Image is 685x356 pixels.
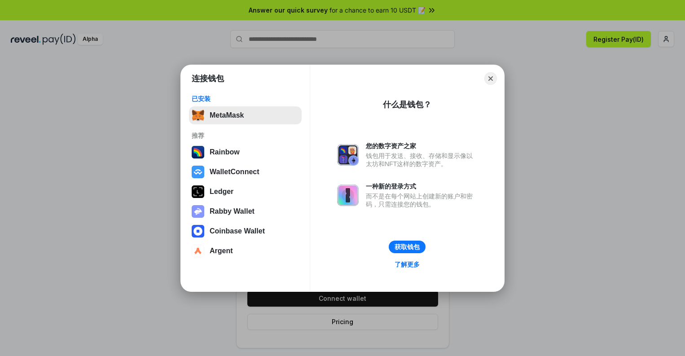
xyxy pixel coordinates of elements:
button: 获取钱包 [389,241,426,253]
div: 获取钱包 [395,243,420,251]
img: svg+xml,%3Csvg%20fill%3D%22none%22%20height%3D%2233%22%20viewBox%3D%220%200%2035%2033%22%20width%... [192,109,204,122]
img: svg+xml,%3Csvg%20xmlns%3D%22http%3A%2F%2Fwww.w3.org%2F2000%2Fsvg%22%20fill%3D%22none%22%20viewBox... [337,144,359,166]
div: 一种新的登录方式 [366,182,477,190]
div: 推荐 [192,132,299,140]
div: 什么是钱包？ [383,99,431,110]
div: 钱包用于发送、接收、存储和显示像以太坊和NFT这样的数字资产。 [366,152,477,168]
img: svg+xml,%3Csvg%20width%3D%2228%22%20height%3D%2228%22%20viewBox%3D%220%200%2028%2028%22%20fill%3D... [192,245,204,257]
img: svg+xml,%3Csvg%20width%3D%2228%22%20height%3D%2228%22%20viewBox%3D%220%200%2028%2028%22%20fill%3D... [192,166,204,178]
div: Ledger [210,188,233,196]
div: Coinbase Wallet [210,227,265,235]
div: Rainbow [210,148,240,156]
div: 您的数字资产之家 [366,142,477,150]
img: svg+xml,%3Csvg%20xmlns%3D%22http%3A%2F%2Fwww.w3.org%2F2000%2Fsvg%22%20fill%3D%22none%22%20viewBox... [192,205,204,218]
div: 已安装 [192,95,299,103]
img: svg+xml,%3Csvg%20xmlns%3D%22http%3A%2F%2Fwww.w3.org%2F2000%2Fsvg%22%20fill%3D%22none%22%20viewBox... [337,185,359,206]
button: MetaMask [189,106,302,124]
img: svg+xml,%3Csvg%20width%3D%22120%22%20height%3D%22120%22%20viewBox%3D%220%200%20120%20120%22%20fil... [192,146,204,158]
img: svg+xml,%3Csvg%20width%3D%2228%22%20height%3D%2228%22%20viewBox%3D%220%200%2028%2028%22%20fill%3D... [192,225,204,237]
button: WalletConnect [189,163,302,181]
button: Ledger [189,183,302,201]
a: 了解更多 [389,259,425,270]
div: 而不是在每个网站上创建新的账户和密码，只需连接您的钱包。 [366,192,477,208]
div: Argent [210,247,233,255]
div: MetaMask [210,111,244,119]
div: 了解更多 [395,260,420,268]
button: Coinbase Wallet [189,222,302,240]
button: Rainbow [189,143,302,161]
button: Close [484,72,497,85]
h1: 连接钱包 [192,73,224,84]
div: WalletConnect [210,168,259,176]
img: svg+xml,%3Csvg%20xmlns%3D%22http%3A%2F%2Fwww.w3.org%2F2000%2Fsvg%22%20width%3D%2228%22%20height%3... [192,185,204,198]
button: Argent [189,242,302,260]
button: Rabby Wallet [189,202,302,220]
div: Rabby Wallet [210,207,255,215]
